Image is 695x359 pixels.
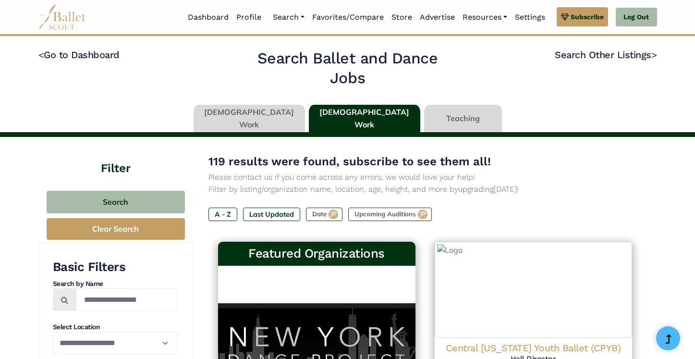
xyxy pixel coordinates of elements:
a: Settings [511,7,549,27]
button: Clear Search [47,218,185,240]
label: A - Z [208,208,237,221]
p: Filter by listing/organization name, location, age, height, and more by [DATE]! [208,183,642,196]
a: Subscribe [557,7,608,26]
input: Search by names... [76,288,177,311]
code: > [651,49,657,61]
label: Date [306,208,342,221]
a: Profile [232,7,265,27]
a: Dashboard [184,7,232,27]
h4: Search by Name [53,279,177,289]
a: Advertise [416,7,459,27]
label: Upcoming Auditions [348,208,432,221]
h4: Central [US_STATE] Youth Ballet (CPYB) [442,342,624,354]
span: Subscribe [571,12,604,22]
li: [DEMOGRAPHIC_DATA] Work [192,105,307,133]
li: [DEMOGRAPHIC_DATA] Work [307,105,422,133]
a: Store [388,7,416,27]
button: Search [47,191,185,213]
code: < [38,49,44,61]
p: Please contact us if you come across any errors, we would love your help! [208,171,642,184]
h3: Featured Organizations [226,246,408,262]
h3: Basic Filters [53,259,177,275]
a: Log Out [616,8,657,27]
img: gem.svg [561,12,569,22]
h4: Select Location [53,322,177,332]
a: Search [269,7,308,27]
img: Logo [435,242,632,338]
h4: Filter [38,137,193,176]
span: 119 results were found, subscribe to see them all! [208,155,491,168]
a: Favorites/Compare [308,7,388,27]
a: Search Other Listings> [555,49,657,61]
a: Resources [459,7,511,27]
h2: Search Ballet and Dance Jobs [239,49,456,88]
a: upgrading [458,185,494,194]
a: <Go to Dashboard [38,49,120,61]
label: Last Updated [243,208,300,221]
li: Teaching [422,105,504,133]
